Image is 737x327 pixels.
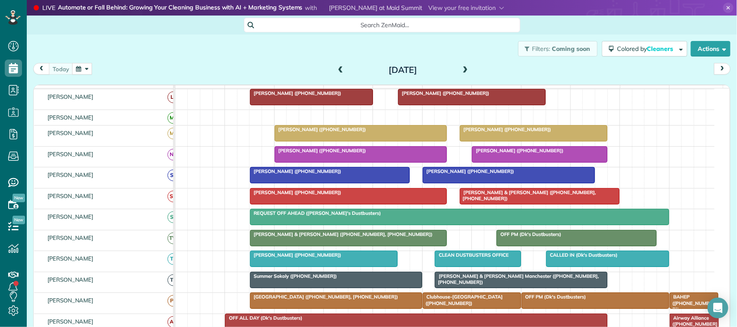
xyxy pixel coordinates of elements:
[46,234,95,241] span: [PERSON_NAME]
[552,45,591,53] span: Coming soon
[168,91,179,103] span: LF
[274,126,367,132] span: [PERSON_NAME] ([PHONE_NUMBER])
[602,41,687,57] button: Colored byCleaners
[708,298,728,318] div: Open Intercom Messenger
[168,253,179,265] span: TP
[714,63,731,75] button: next
[250,210,382,216] span: REQUEST OFF AHEAD ([PERSON_NAME]'s Dustbusters)
[329,4,422,12] span: [PERSON_NAME] at Maid Summit
[168,295,179,307] span: PB
[46,213,95,220] span: [PERSON_NAME]
[168,149,179,160] span: NN
[168,128,179,139] span: MB
[496,231,562,237] span: OFF PM (Dk's Dustbusters)
[46,171,95,178] span: [PERSON_NAME]
[647,45,674,53] span: Cleaners
[319,4,326,11] img: dan-young.jpg
[46,114,95,121] span: [PERSON_NAME]
[46,151,95,157] span: [PERSON_NAME]
[250,90,342,96] span: [PERSON_NAME] ([PHONE_NUMBER])
[168,191,179,202] span: SM
[274,148,367,154] span: [PERSON_NAME] ([PHONE_NUMBER])
[46,129,95,136] span: [PERSON_NAME]
[691,41,731,57] button: Actions
[168,112,179,124] span: MT
[617,45,676,53] span: Colored by
[305,4,317,12] span: with
[459,189,596,201] span: [PERSON_NAME] & [PERSON_NAME] ([PHONE_NUMBER], [PHONE_NUMBER])
[13,216,25,224] span: New
[422,294,503,306] span: Clubhouse-[GEOGRAPHIC_DATA] ([PHONE_NUMBER])
[521,294,587,300] span: OFF PM (Dk's Dustbusters)
[46,297,95,304] span: [PERSON_NAME]
[423,87,441,94] span: 12pm
[422,168,515,174] span: [PERSON_NAME] ([PHONE_NUMBER])
[522,87,537,94] span: 2pm
[46,192,95,199] span: [PERSON_NAME]
[250,168,342,174] span: [PERSON_NAME] ([PHONE_NUMBER])
[168,233,179,244] span: TW
[46,318,95,325] span: [PERSON_NAME]
[168,211,179,223] span: SP
[46,93,95,100] span: [PERSON_NAME]
[225,315,303,321] span: OFF ALL DAY (Dk's Dustbusters)
[250,189,342,195] span: [PERSON_NAME] ([PHONE_NUMBER])
[349,65,457,75] h2: [DATE]
[546,252,618,258] span: CALLED IN (Dk's Dustbusters)
[175,87,191,94] span: 7am
[49,63,73,75] button: today
[471,148,564,154] span: [PERSON_NAME] ([PHONE_NUMBER])
[250,273,338,279] span: Summer Sokoly ([PHONE_NUMBER])
[472,87,487,94] span: 1pm
[275,87,291,94] span: 9am
[250,294,399,300] span: [GEOGRAPHIC_DATA] ([PHONE_NUMBER], [PHONE_NUMBER])
[324,87,343,94] span: 10am
[46,255,95,262] span: [PERSON_NAME]
[168,274,179,286] span: TD
[434,273,599,285] span: [PERSON_NAME] & [PERSON_NAME] Manchester ([PHONE_NUMBER], [PHONE_NUMBER])
[434,252,509,258] span: CLEAN DUSTBUSTERS OFFICE
[373,87,392,94] span: 11am
[571,87,586,94] span: 3pm
[250,252,342,258] span: [PERSON_NAME] ([PHONE_NUMBER])
[459,126,552,132] span: [PERSON_NAME] ([PHONE_NUMBER])
[532,45,550,53] span: Filters:
[33,63,50,75] button: prev
[46,276,95,283] span: [PERSON_NAME]
[250,231,433,237] span: [PERSON_NAME] & [PERSON_NAME] ([PHONE_NUMBER], [PHONE_NUMBER])
[225,87,241,94] span: 8am
[168,170,179,181] span: SB
[398,90,490,96] span: [PERSON_NAME] ([PHONE_NUMBER])
[620,87,636,94] span: 4pm
[58,3,303,13] strong: Automate or Fall Behind: Growing Your Cleaning Business with AI + Marketing Systems
[670,87,685,94] span: 5pm
[669,294,713,312] span: BAHEP ([PHONE_NUMBER])
[13,194,25,202] span: New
